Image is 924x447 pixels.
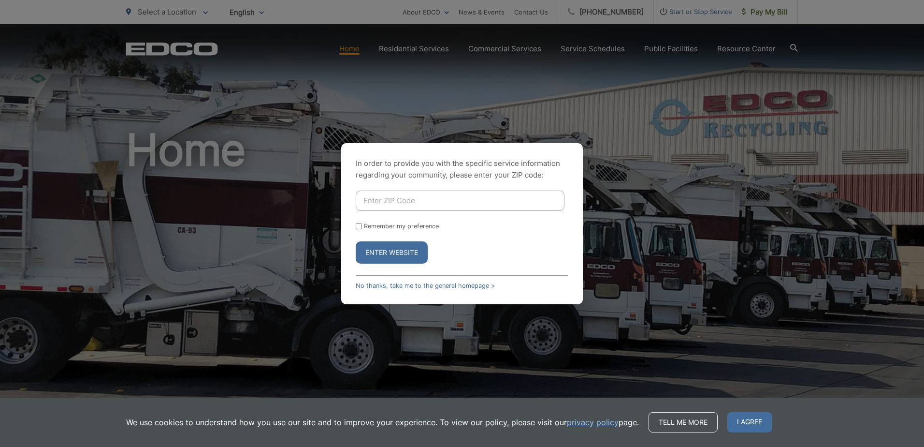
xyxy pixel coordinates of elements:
input: Enter ZIP Code [356,191,564,211]
a: privacy policy [567,417,619,428]
a: Tell me more [649,412,718,432]
label: Remember my preference [364,223,439,230]
span: I agree [727,412,772,432]
p: In order to provide you with the specific service information regarding your community, please en... [356,158,568,181]
button: Enter Website [356,241,428,264]
a: No thanks, take me to the general homepage > [356,282,495,289]
p: We use cookies to understand how you use our site and to improve your experience. To view our pol... [126,417,639,428]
